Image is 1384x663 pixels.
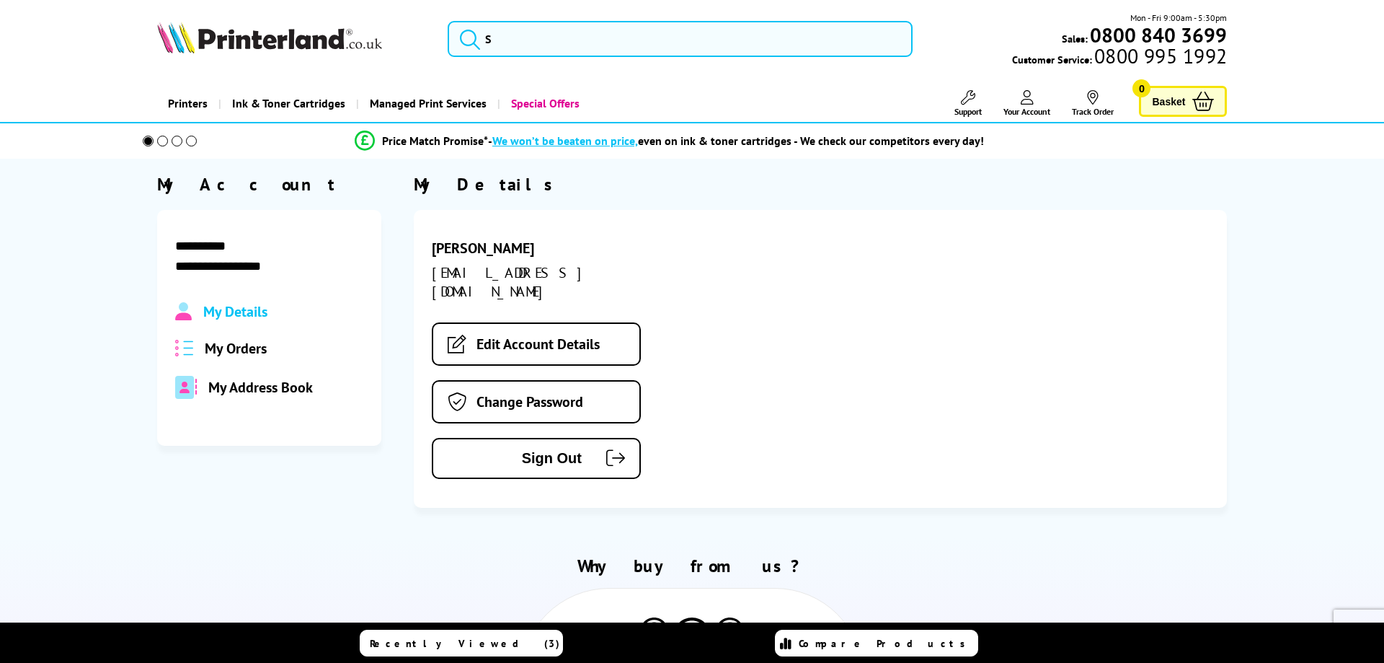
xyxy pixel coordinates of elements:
[432,438,641,479] button: Sign Out
[638,618,670,654] img: Printer Experts
[1092,49,1227,63] span: 0800 995 1992
[205,339,267,358] span: My Orders
[414,173,1227,196] div: My Details
[203,302,267,321] span: My Details
[1130,11,1227,25] span: Mon - Fri 9:00am - 5:30pm
[1090,22,1227,48] b: 0800 840 3699
[448,21,913,57] input: S
[1003,106,1050,117] span: Your Account
[1132,79,1150,97] span: 0
[775,630,978,657] a: Compare Products
[123,128,1216,154] li: modal_Promise
[1012,49,1227,66] span: Customer Service:
[175,376,197,399] img: address-book-duotone-solid.svg
[232,85,345,122] span: Ink & Toner Cartridges
[432,322,641,366] a: Edit Account Details
[360,630,563,657] a: Recently Viewed (3)
[799,637,973,650] span: Compare Products
[1003,90,1050,117] a: Your Account
[382,133,488,148] span: Price Match Promise*
[157,555,1228,577] h2: Why buy from us?
[432,239,688,258] div: [PERSON_NAME]
[208,378,313,397] span: My Address Book
[157,173,382,196] div: My Account
[175,340,194,356] img: all-order.svg
[1152,92,1185,111] span: Basket
[356,85,497,122] a: Managed Print Services
[714,618,746,654] img: Printer Experts
[954,106,982,117] span: Support
[1062,32,1088,45] span: Sales:
[157,85,218,122] a: Printers
[432,263,688,301] div: [EMAIL_ADDRESS][DOMAIN_NAME]
[497,85,590,122] a: Special Offers
[1072,90,1114,117] a: Track Order
[218,85,356,122] a: Ink & Toner Cartridges
[175,302,192,321] img: Profile.svg
[954,90,982,117] a: Support
[1088,28,1227,42] a: 0800 840 3699
[157,22,382,53] img: Printerland Logo
[492,133,638,148] span: We won’t be beaten on price,
[455,450,582,467] span: Sign Out
[432,380,641,423] a: Change Password
[1139,86,1227,117] a: Basket 0
[370,637,560,650] span: Recently Viewed (3)
[157,22,430,56] a: Printerland Logo
[488,133,984,148] div: - even on ink & toner cartridges - We check our competitors every day!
